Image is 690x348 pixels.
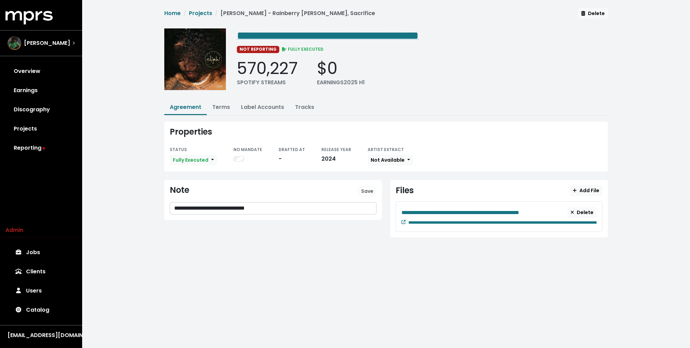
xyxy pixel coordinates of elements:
[5,81,77,100] a: Earnings
[401,210,519,215] span: Edit value
[212,9,375,17] li: [PERSON_NAME] - Rainberry [PERSON_NAME], Sacrifice
[164,9,375,23] nav: breadcrumb
[237,46,279,53] span: NOT REPORTING
[170,103,201,111] a: Agreement
[317,59,365,78] div: $0
[371,157,405,163] span: Not Available
[189,9,212,17] a: Projects
[5,138,77,158] a: Reporting
[212,103,230,111] a: Terms
[170,185,189,195] div: Note
[567,207,597,218] button: Delete
[321,155,351,163] div: 2024
[237,78,298,87] div: SPOTIFY STREAMS
[237,59,298,78] div: 570,227
[233,147,262,152] small: NO MANDATE
[578,8,608,19] button: Delete
[5,262,77,281] a: Clients
[5,331,77,340] button: [EMAIL_ADDRESS][DOMAIN_NAME]
[581,10,605,17] span: Delete
[164,9,181,17] a: Home
[368,147,404,152] small: ARTIST EXTRACT
[237,30,419,41] span: Edit value
[321,147,351,152] small: RELEASE YEAR
[408,221,637,225] span: Edit value
[5,243,77,262] a: Jobs
[570,185,602,196] button: Add File
[170,127,602,137] div: Properties
[368,155,413,165] button: Not Available
[8,331,75,339] div: [EMAIL_ADDRESS][DOMAIN_NAME]
[24,39,70,47] span: [PERSON_NAME]
[5,13,53,21] a: mprs logo
[5,100,77,119] a: Discography
[5,119,77,138] a: Projects
[5,62,77,81] a: Overview
[170,147,187,152] small: STATUS
[164,28,226,90] img: Album cover for this project
[317,78,365,87] div: EARNINGS 2025 H1
[295,103,314,111] a: Tracks
[573,187,599,194] span: Add File
[279,147,305,152] small: DRAFTED AT
[5,281,77,300] a: Users
[281,46,324,52] span: FULLY EXECUTED
[173,157,208,163] span: Fully Executed
[241,103,284,111] a: Label Accounts
[5,300,77,320] a: Catalog
[571,209,594,216] span: Delete
[396,186,414,196] div: Files
[8,36,21,50] img: The selected account / producer
[170,155,217,165] button: Fully Executed
[279,155,305,163] div: -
